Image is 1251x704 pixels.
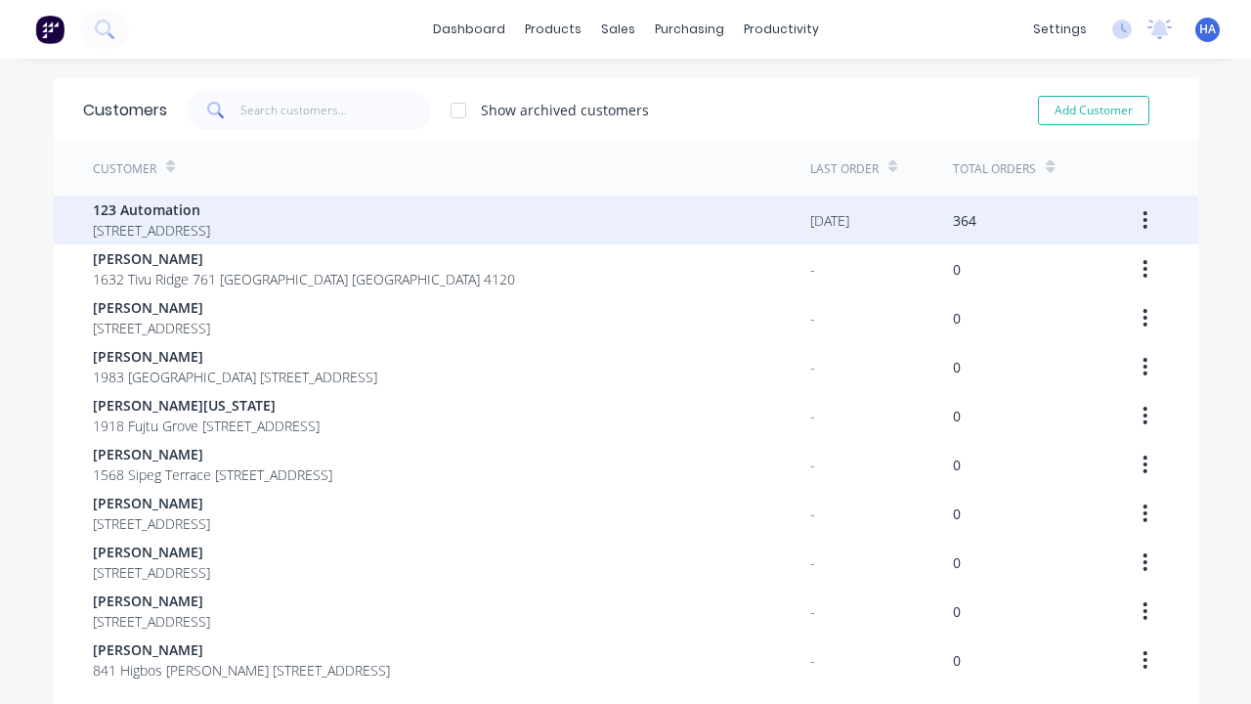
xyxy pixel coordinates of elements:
[93,199,210,220] span: 123 Automation
[953,357,961,377] div: 0
[645,15,734,44] div: purchasing
[93,493,210,513] span: [PERSON_NAME]
[953,504,961,524] div: 0
[93,318,210,338] span: [STREET_ADDRESS]
[93,444,332,464] span: [PERSON_NAME]
[810,259,815,280] div: -
[810,357,815,377] div: -
[240,91,431,130] input: Search customers...
[1038,96,1149,125] button: Add Customer
[953,552,961,573] div: 0
[810,308,815,329] div: -
[93,513,210,534] span: [STREET_ADDRESS]
[93,660,390,681] span: 841 Higbos [PERSON_NAME] [STREET_ADDRESS]
[591,15,645,44] div: sales
[93,591,210,611] span: [PERSON_NAME]
[953,259,961,280] div: 0
[1199,21,1216,38] span: HA
[810,504,815,524] div: -
[93,464,332,485] span: 1568 Sipeg Terrace [STREET_ADDRESS]
[734,15,829,44] div: productivity
[93,542,210,562] span: [PERSON_NAME]
[93,395,320,416] span: [PERSON_NAME][US_STATE]
[953,601,961,622] div: 0
[93,416,320,436] span: 1918 Fujtu Grove [STREET_ADDRESS]
[515,15,591,44] div: products
[953,650,961,671] div: 0
[953,308,961,329] div: 0
[93,297,210,318] span: [PERSON_NAME]
[423,15,515,44] a: dashboard
[93,367,377,387] span: 1983 [GEOGRAPHIC_DATA] [STREET_ADDRESS]
[93,611,210,632] span: [STREET_ADDRESS]
[93,220,210,241] span: [STREET_ADDRESS]
[93,248,515,269] span: [PERSON_NAME]
[93,639,390,660] span: [PERSON_NAME]
[810,210,849,231] div: [DATE]
[810,160,879,178] div: Last Order
[810,455,815,475] div: -
[953,210,976,231] div: 364
[810,552,815,573] div: -
[953,406,961,426] div: 0
[481,100,649,120] div: Show archived customers
[1023,15,1097,44] div: settings
[953,160,1036,178] div: Total Orders
[953,455,961,475] div: 0
[93,269,515,289] span: 1632 Tivu Ridge 761 [GEOGRAPHIC_DATA] [GEOGRAPHIC_DATA] 4120
[93,562,210,583] span: [STREET_ADDRESS]
[810,650,815,671] div: -
[83,99,167,122] div: Customers
[93,160,156,178] div: Customer
[810,406,815,426] div: -
[35,15,65,44] img: Factory
[93,346,377,367] span: [PERSON_NAME]
[810,601,815,622] div: -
